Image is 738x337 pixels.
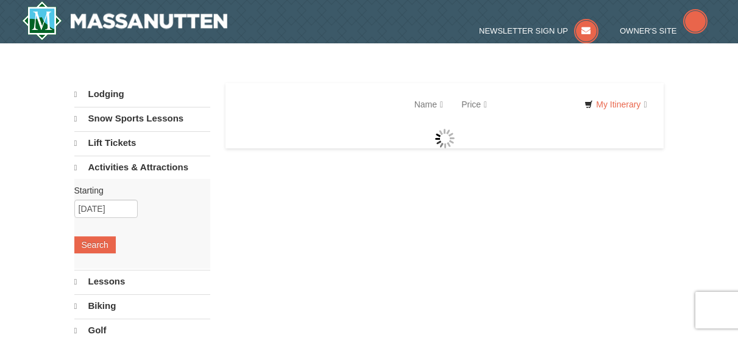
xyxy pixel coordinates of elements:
[74,184,201,197] label: Starting
[479,26,598,35] a: Newsletter Sign Up
[405,92,452,117] a: Name
[22,1,228,40] a: Massanutten Resort
[74,107,210,130] a: Snow Sports Lessons
[74,131,210,154] a: Lift Tickets
[74,294,210,317] a: Biking
[74,156,210,179] a: Activities & Attractions
[74,83,210,106] a: Lodging
[620,26,677,35] span: Owner's Site
[620,26,708,35] a: Owner's Site
[479,26,568,35] span: Newsletter Sign Up
[452,92,496,117] a: Price
[435,129,455,148] img: wait gif
[577,95,655,114] a: My Itinerary
[74,236,116,253] button: Search
[22,1,228,40] img: Massanutten Resort Logo
[74,270,210,293] a: Lessons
